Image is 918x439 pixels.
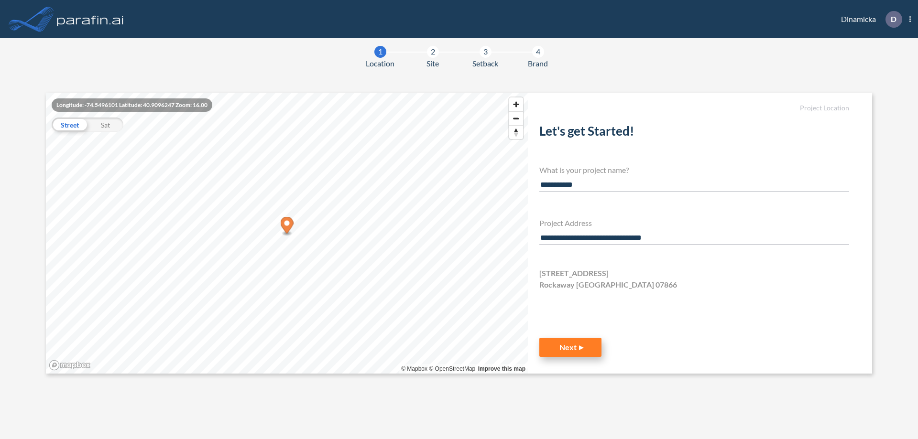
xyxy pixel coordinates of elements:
[52,118,87,132] div: Street
[55,10,126,29] img: logo
[509,97,523,111] button: Zoom in
[827,11,911,28] div: Dinamicka
[366,58,394,69] span: Location
[509,126,523,139] span: Reset bearing to north
[281,217,294,236] div: Map marker
[49,360,91,371] a: Mapbox homepage
[891,15,896,23] p: D
[509,125,523,139] button: Reset bearing to north
[539,124,849,142] h2: Let's get Started!
[426,58,439,69] span: Site
[539,104,849,112] h5: Project Location
[478,365,525,372] a: Improve this map
[427,46,439,58] div: 2
[472,58,498,69] span: Setback
[429,365,475,372] a: OpenStreetMap
[539,279,677,290] span: Rockaway [GEOGRAPHIC_DATA] 07866
[539,218,849,227] h4: Project Address
[539,165,849,174] h4: What is your project name?
[509,111,523,125] button: Zoom out
[46,93,528,374] canvas: Map
[52,98,212,112] div: Longitude: -74.5496101 Latitude: 40.9096247 Zoom: 16.00
[401,365,427,372] a: Mapbox
[539,338,601,357] button: Next
[374,46,386,58] div: 1
[532,46,544,58] div: 4
[87,118,123,132] div: Sat
[480,46,492,58] div: 3
[539,268,609,279] span: [STREET_ADDRESS]
[528,58,548,69] span: Brand
[509,112,523,125] span: Zoom out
